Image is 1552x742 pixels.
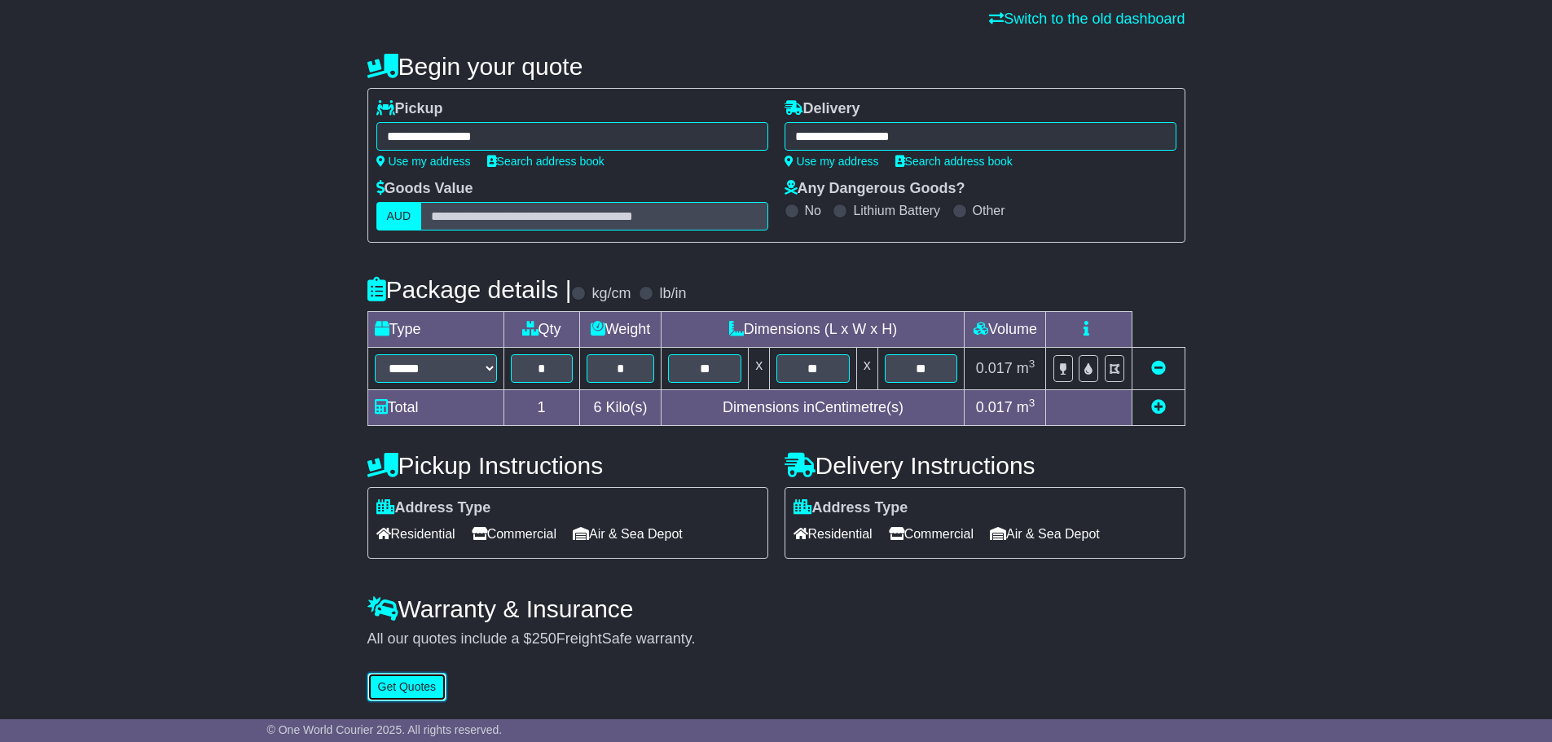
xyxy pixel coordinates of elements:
a: Remove this item [1151,360,1166,376]
label: No [805,203,821,218]
label: AUD [376,202,422,231]
span: 0.017 [976,399,1013,415]
td: Dimensions in Centimetre(s) [662,390,965,426]
a: Search address book [487,155,605,168]
span: Air & Sea Depot [990,521,1100,547]
span: m [1017,399,1035,415]
td: 1 [503,390,579,426]
td: Dimensions (L x W x H) [662,312,965,348]
td: x [856,348,877,390]
td: Volume [965,312,1046,348]
span: © One World Courier 2025. All rights reserved. [267,723,503,736]
label: kg/cm [591,285,631,303]
a: Use my address [785,155,879,168]
label: Any Dangerous Goods? [785,180,965,198]
span: Residential [794,521,873,547]
a: Use my address [376,155,471,168]
h4: Delivery Instructions [785,452,1185,479]
label: Pickup [376,100,443,118]
div: All our quotes include a $ FreightSafe warranty. [367,630,1185,648]
span: 250 [532,630,556,647]
a: Switch to the old dashboard [989,11,1185,27]
td: Type [367,312,503,348]
span: Air & Sea Depot [573,521,683,547]
label: Other [973,203,1005,218]
label: Goods Value [376,180,473,198]
span: 6 [593,399,601,415]
td: Total [367,390,503,426]
h4: Package details | [367,276,572,303]
button: Get Quotes [367,673,447,701]
sup: 3 [1029,397,1035,409]
label: lb/in [659,285,686,303]
td: Weight [579,312,662,348]
label: Delivery [785,100,860,118]
td: Kilo(s) [579,390,662,426]
a: Add new item [1151,399,1166,415]
label: Lithium Battery [853,203,940,218]
label: Address Type [376,499,491,517]
span: m [1017,360,1035,376]
h4: Pickup Instructions [367,452,768,479]
span: Residential [376,521,455,547]
td: Qty [503,312,579,348]
h4: Begin your quote [367,53,1185,80]
a: Search address book [895,155,1013,168]
span: Commercial [889,521,974,547]
span: 0.017 [976,360,1013,376]
sup: 3 [1029,358,1035,370]
span: Commercial [472,521,556,547]
h4: Warranty & Insurance [367,595,1185,622]
label: Address Type [794,499,908,517]
td: x [749,348,770,390]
